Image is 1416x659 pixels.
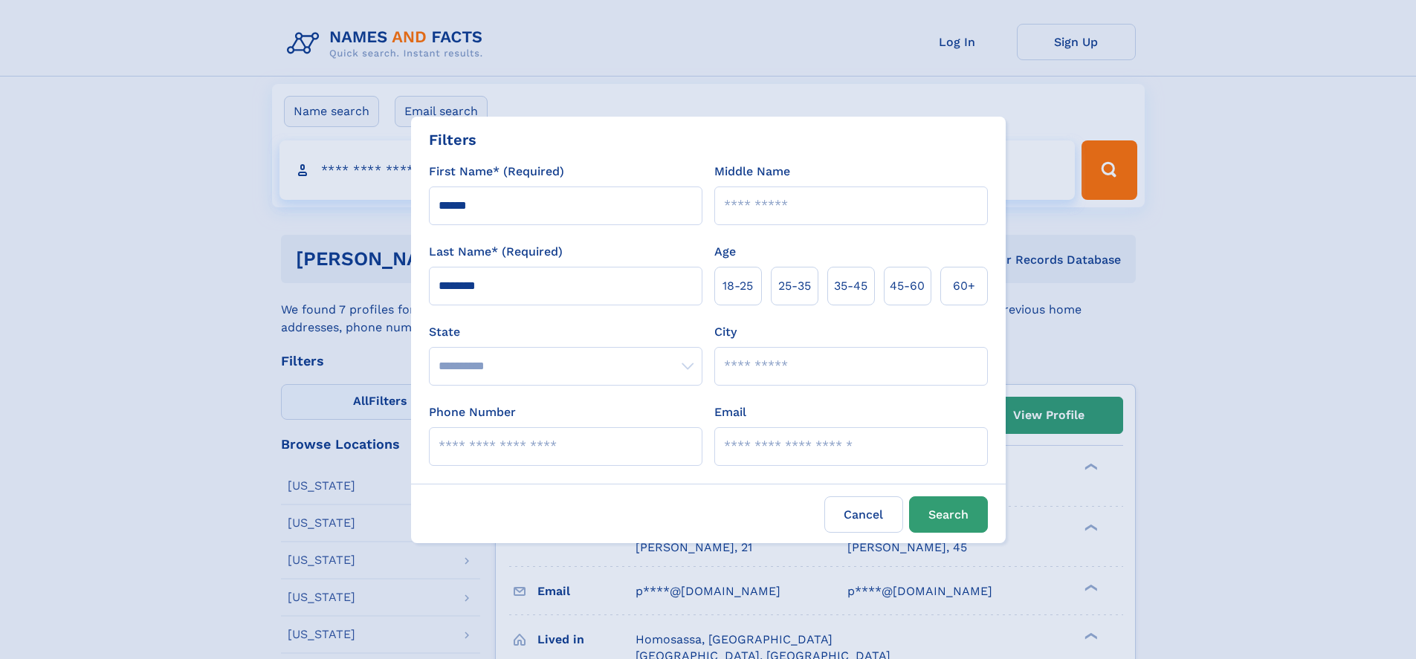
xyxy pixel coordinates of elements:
[890,277,925,295] span: 45‑60
[429,129,476,151] div: Filters
[714,243,736,261] label: Age
[834,277,867,295] span: 35‑45
[824,496,903,533] label: Cancel
[714,403,746,421] label: Email
[429,163,564,181] label: First Name* (Required)
[722,277,753,295] span: 18‑25
[953,277,975,295] span: 60+
[429,243,563,261] label: Last Name* (Required)
[429,403,516,421] label: Phone Number
[714,323,737,341] label: City
[909,496,988,533] button: Search
[714,163,790,181] label: Middle Name
[778,277,811,295] span: 25‑35
[429,323,702,341] label: State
